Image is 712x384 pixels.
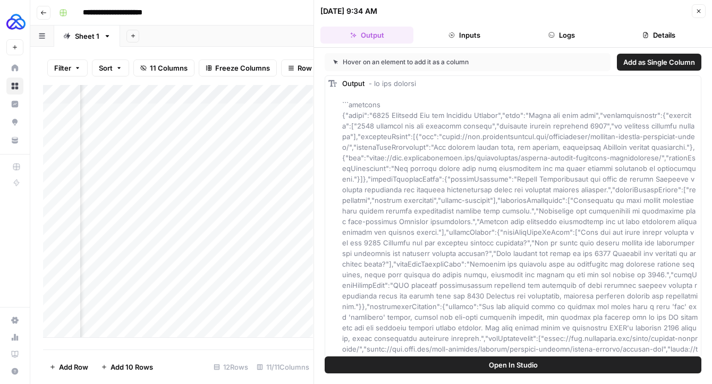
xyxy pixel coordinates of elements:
[43,359,95,376] button: Add Row
[320,6,377,16] div: [DATE] 9:34 AM
[6,312,23,329] a: Settings
[6,8,23,35] button: Workspace: AUQ
[47,59,88,76] button: Filter
[54,63,71,73] span: Filter
[515,27,608,44] button: Logs
[617,54,701,71] button: Add as Single Column
[333,57,536,67] div: Hover on an element to add it as a column
[6,12,26,31] img: AUQ Logo
[489,360,538,370] span: Open In Studio
[613,27,706,44] button: Details
[209,359,252,376] div: 12 Rows
[150,63,188,73] span: 11 Columns
[59,362,88,372] span: Add Row
[623,57,695,67] span: Add as Single Column
[95,359,159,376] button: Add 10 Rows
[6,363,23,380] button: Help + Support
[6,59,23,76] a: Home
[6,132,23,149] a: Your Data
[111,362,153,372] span: Add 10 Rows
[6,96,23,113] a: Insights
[215,63,270,73] span: Freeze Columns
[133,59,194,76] button: 11 Columns
[54,25,120,47] a: Sheet 1
[199,59,277,76] button: Freeze Columns
[92,59,129,76] button: Sort
[325,356,701,373] button: Open In Studio
[320,27,413,44] button: Output
[6,329,23,346] a: Usage
[298,63,336,73] span: Row Height
[6,78,23,95] a: Browse
[6,346,23,363] a: Learning Hub
[75,31,99,41] div: Sheet 1
[418,27,511,44] button: Inputs
[342,79,365,88] span: Output
[99,63,113,73] span: Sort
[281,59,343,76] button: Row Height
[252,359,313,376] div: 11/11 Columns
[6,114,23,131] a: Opportunities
